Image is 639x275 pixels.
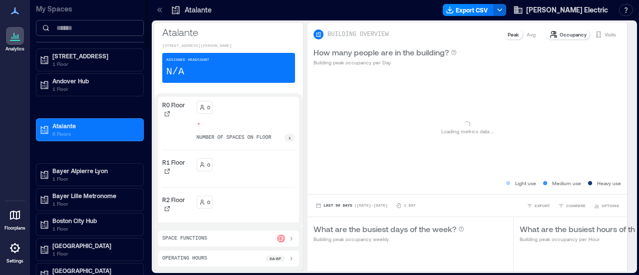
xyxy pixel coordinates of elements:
p: BUILDING OVERVIEW [327,30,388,38]
p: Avg [527,30,536,38]
p: What are the busiest days of the week? [314,223,456,235]
p: Heavy use [597,179,621,187]
button: OPTIONS [592,201,621,211]
button: Export CSV [443,4,494,16]
p: [GEOGRAPHIC_DATA] [52,242,136,250]
p: [GEOGRAPHIC_DATA] [52,267,136,275]
p: [STREET_ADDRESS][PERSON_NAME] [162,43,295,49]
p: Building peak occupancy weekly [314,235,464,243]
a: Analytics [2,24,27,55]
span: COMPARE [566,203,586,209]
p: Boston City Hub [52,217,136,225]
p: Space Functions [162,235,207,243]
p: R1 Floor [162,158,185,166]
p: 0 [207,103,210,111]
p: How many people are in the building? [314,46,449,58]
span: OPTIONS [602,203,619,209]
span: [PERSON_NAME] Electric [526,5,608,15]
p: Settings [6,258,23,264]
p: [STREET_ADDRESS] [52,52,136,60]
a: Floorplans [1,203,28,234]
p: My Spaces [36,4,144,14]
p: Building peak occupancy per Day [314,58,457,66]
p: R2 Floor [162,196,185,204]
p: 1 Floor [52,225,136,233]
button: COMPARE [556,201,588,211]
button: Last 90 Days |[DATE]-[DATE] [314,201,390,211]
p: 1 Floor [52,60,136,68]
p: 6 Floors [52,130,136,138]
p: Bayer Lille Metronome [52,192,136,200]
button: EXPORT [525,201,552,211]
p: Bayer Alpierre Lyon [52,167,136,175]
p: Andover Hub [52,77,136,85]
p: Operating Hours [162,255,207,263]
p: number of spaces on floor [197,134,272,142]
p: Loading metrics data ... [441,127,494,135]
span: EXPORT [535,203,550,209]
p: R0 Floor [162,101,185,109]
p: Peak [508,30,519,38]
p: Floorplans [4,225,25,231]
p: 0 [207,161,210,169]
p: N/A [166,65,184,79]
p: 1 [289,135,291,141]
p: 0 [207,198,210,206]
p: 1 Floor [52,175,136,183]
p: 1 Day [404,203,416,209]
p: 1 Floor [52,200,136,208]
a: Settings [3,236,27,267]
p: 1 Floor [52,250,136,258]
p: 1 Floor [52,85,136,93]
p: Atalante [162,25,295,39]
p: Medium use [552,179,581,187]
button: [PERSON_NAME] Electric [510,2,611,18]
p: Atalante [185,5,212,15]
p: Light use [515,179,536,187]
p: Occupancy [560,30,587,38]
p: Atalante [52,122,136,130]
p: Visits [605,30,616,38]
p: Analytics [5,46,24,52]
p: 8a - 6p [270,256,281,262]
p: Assigned Headcount [166,57,209,63]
